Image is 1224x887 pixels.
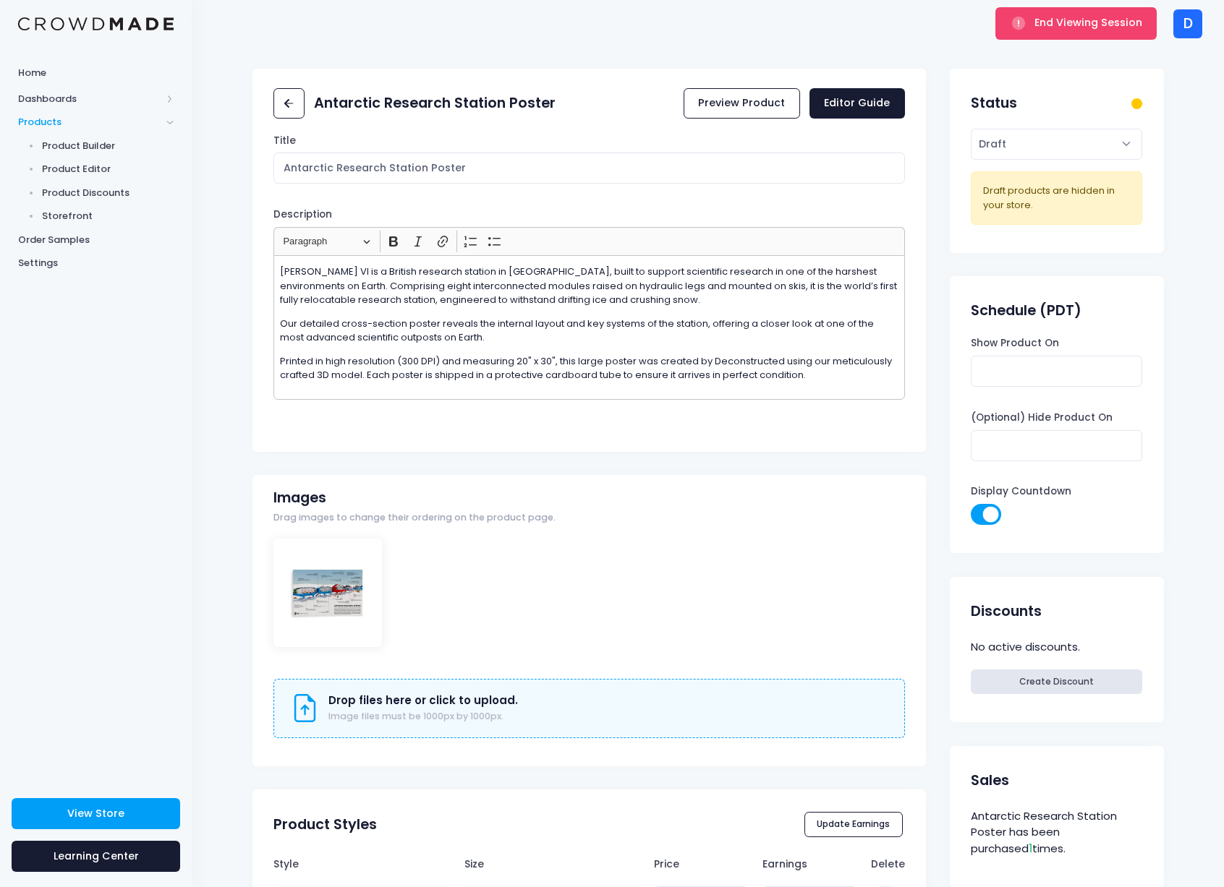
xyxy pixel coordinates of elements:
[42,209,174,223] span: Storefront
[42,162,174,176] span: Product Editor
[280,317,899,345] p: Our detailed cross-section poster reveals the internal layout and key systems of the station, off...
[328,694,518,707] h3: Drop files here or click to upload.
[1173,9,1202,38] div: D
[18,66,174,80] span: Home
[42,186,174,200] span: Product Discounts
[971,302,1081,319] h2: Schedule (PDT)
[42,139,174,153] span: Product Builder
[647,849,755,878] th: Price
[273,134,296,148] label: Title
[18,115,161,129] span: Products
[277,231,377,253] button: Paragraph
[283,233,358,250] span: Paragraph
[995,7,1157,39] button: End Viewing Session
[273,207,332,222] label: Description
[971,95,1017,111] h2: Status
[280,265,899,307] p: [PERSON_NAME] VI is a British research station in [GEOGRAPHIC_DATA], built to support scientific ...
[67,806,124,820] span: View Store
[971,411,1113,425] label: (Optional) Hide Product On
[18,17,174,31] img: Logo
[273,816,377,833] h2: Product Styles
[280,354,899,382] p: Printed in high resolution (300 DPI) and measuring 20" x 30", this large poster was created by De...
[971,336,1059,351] label: Show Product On
[273,255,905,400] div: Rich Text Editor, main
[971,669,1142,694] a: Create Discount
[328,710,503,722] span: Image files must be 1000px by 1000px.
[809,88,905,119] a: Editor Guide
[971,772,1009,789] h2: Sales
[12,841,180,872] a: Learning Center
[864,849,905,878] th: Delete
[684,88,800,119] a: Preview Product
[273,511,556,525] span: Drag images to change their ordering on the product page.
[18,233,174,247] span: Order Samples
[12,798,180,829] a: View Store
[971,637,1142,658] div: No active discounts.
[18,256,174,270] span: Settings
[1029,841,1032,856] span: 1
[18,92,161,106] span: Dashboards
[971,484,1071,499] label: Display Countdown
[971,806,1142,860] div: Antarctic Research Station Poster has been purchased times.
[273,849,457,878] th: Style
[971,603,1042,620] h2: Discounts
[273,489,326,506] h2: Images
[314,95,556,111] h2: Antarctic Research Station Poster
[804,812,903,836] button: Update Earnings
[1034,15,1142,30] span: End Viewing Session
[457,849,647,878] th: Size
[983,184,1130,212] div: Draft products are hidden in your store.
[273,227,905,255] div: Editor toolbar
[755,849,864,878] th: Earnings
[54,849,139,863] span: Learning Center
